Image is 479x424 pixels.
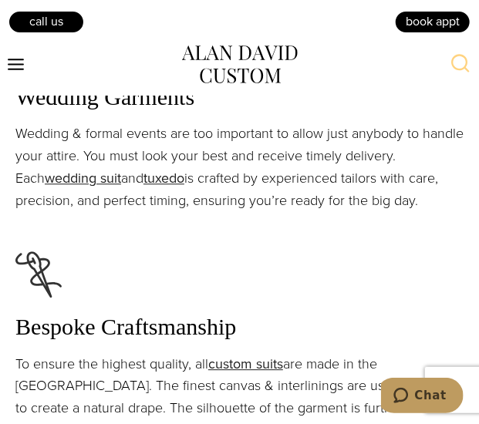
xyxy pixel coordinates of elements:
a: tuxedo [143,168,184,188]
button: View Search Form [442,46,479,83]
img: alan david custom [182,45,298,82]
iframe: Opens a widget where you can chat to one of our agents [381,378,464,416]
a: custom suits [208,354,283,374]
p: Wedding & formal events are too important to allow just anybody to handle your attire. You must l... [15,123,464,211]
a: wedding suit [45,168,121,188]
h3: Bespoke Craftsmanship [15,313,464,341]
h3: Wedding Garments [15,83,464,111]
a: Call Us [8,10,85,33]
a: book appt [394,10,471,33]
